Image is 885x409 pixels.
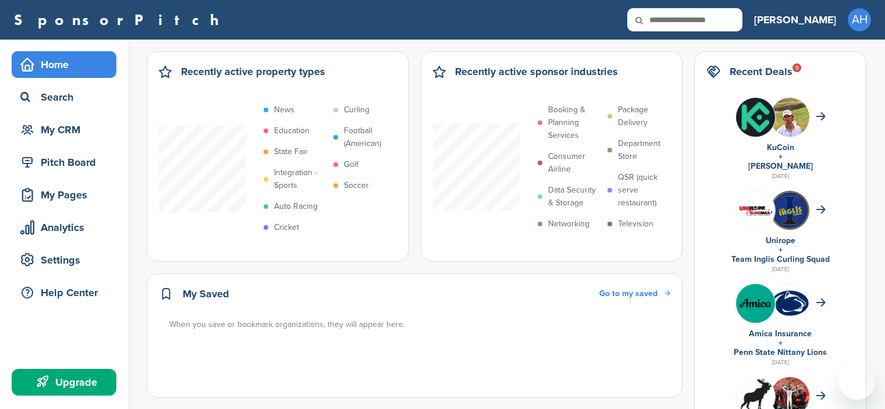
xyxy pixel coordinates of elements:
a: + [779,245,783,255]
div: Search [17,87,116,108]
h2: Recently active property types [181,63,325,80]
span: AH [848,8,871,31]
p: Auto Racing [274,200,318,213]
a: My Pages [12,182,116,208]
p: Package Delivery [618,104,671,129]
div: 9 [792,63,801,72]
div: My CRM [17,119,116,140]
a: + [779,152,783,162]
a: Help Center [12,279,116,306]
p: Education [274,125,310,137]
p: Data Security & Storage [548,184,602,209]
a: + [779,338,783,348]
a: [PERSON_NAME] [748,161,813,171]
img: Open uri20141112 64162 1m4tozd?1415806781 [770,98,809,152]
div: [DATE] [706,171,854,182]
h3: [PERSON_NAME] [754,12,836,28]
p: Consumer Airline [548,150,602,176]
p: Booking & Planning Services [548,104,602,142]
a: Amica Insurance [749,329,812,339]
a: Search [12,84,116,111]
p: Golf [344,158,358,171]
a: Pitch Board [12,149,116,176]
a: My CRM [12,116,116,143]
p: Soccer [344,179,369,192]
p: Department Store [618,137,671,163]
a: [PERSON_NAME] [754,7,836,33]
img: 308633180 592082202703760 345377490651361792 n [736,191,775,230]
p: Football (American) [344,125,397,150]
a: Analytics [12,214,116,241]
h2: Recent Deals [730,63,792,80]
img: Trgrqf8g 400x400 [736,284,775,323]
div: Settings [17,250,116,271]
div: Help Center [17,282,116,303]
p: Curling [344,104,369,116]
img: Iga3kywp 400x400 [770,191,809,230]
div: My Pages [17,184,116,205]
div: [DATE] [706,264,854,275]
p: State Fair [274,145,308,158]
a: Unirope [766,236,795,246]
a: Penn State Nittany Lions [734,347,827,357]
a: Go to my saved [599,287,670,300]
p: Cricket [274,221,299,234]
h2: Recently active sponsor industries [455,63,618,80]
div: Home [17,54,116,75]
div: When you save or bookmark organizations, they will appear here. [169,318,671,331]
div: Analytics [17,217,116,238]
a: KuCoin [767,143,794,152]
a: Upgrade [12,369,116,396]
div: Upgrade [17,372,116,393]
img: 170px penn state nittany lions logo.svg [770,290,809,317]
a: SponsorPitch [14,12,226,27]
div: Pitch Board [17,152,116,173]
a: Settings [12,247,116,273]
a: Home [12,51,116,78]
a: Team Inglis Curling Squad [731,254,830,264]
p: QSR (quick serve restaurant) [618,171,671,209]
img: jmj71fb 400x400 [736,98,775,137]
iframe: Button to launch messaging window [838,362,876,400]
span: Go to my saved [599,289,657,298]
div: [DATE] [706,357,854,368]
p: Television [618,218,653,230]
p: Networking [548,218,589,230]
h2: My Saved [183,286,229,302]
p: Integration - Sports [274,166,328,192]
p: News [274,104,294,116]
